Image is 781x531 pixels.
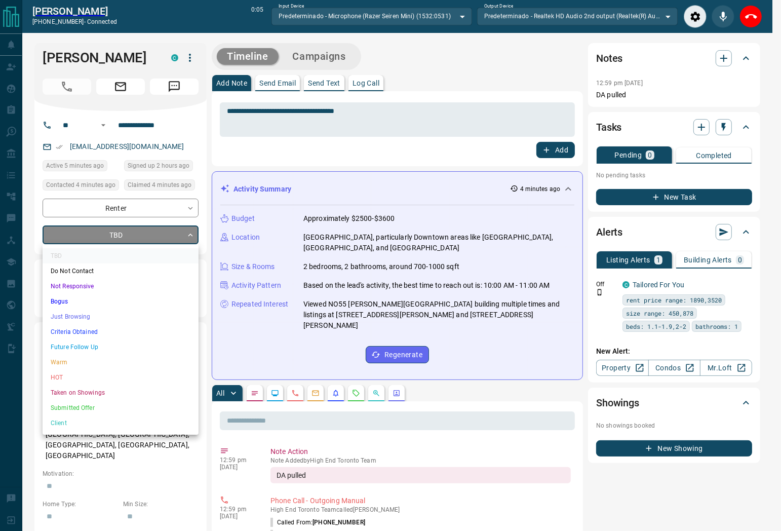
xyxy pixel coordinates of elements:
[43,385,199,400] li: Taken on Showings
[43,355,199,370] li: Warm
[43,339,199,355] li: Future Follow Up
[43,279,199,294] li: Not Responsive
[43,263,199,279] li: Do Not Contact
[43,309,199,324] li: Just Browsing
[43,324,199,339] li: Criteria Obtained
[43,370,199,385] li: HOT
[43,294,199,309] li: Bogus
[43,400,199,415] li: Submitted Offer
[43,415,199,431] li: Client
